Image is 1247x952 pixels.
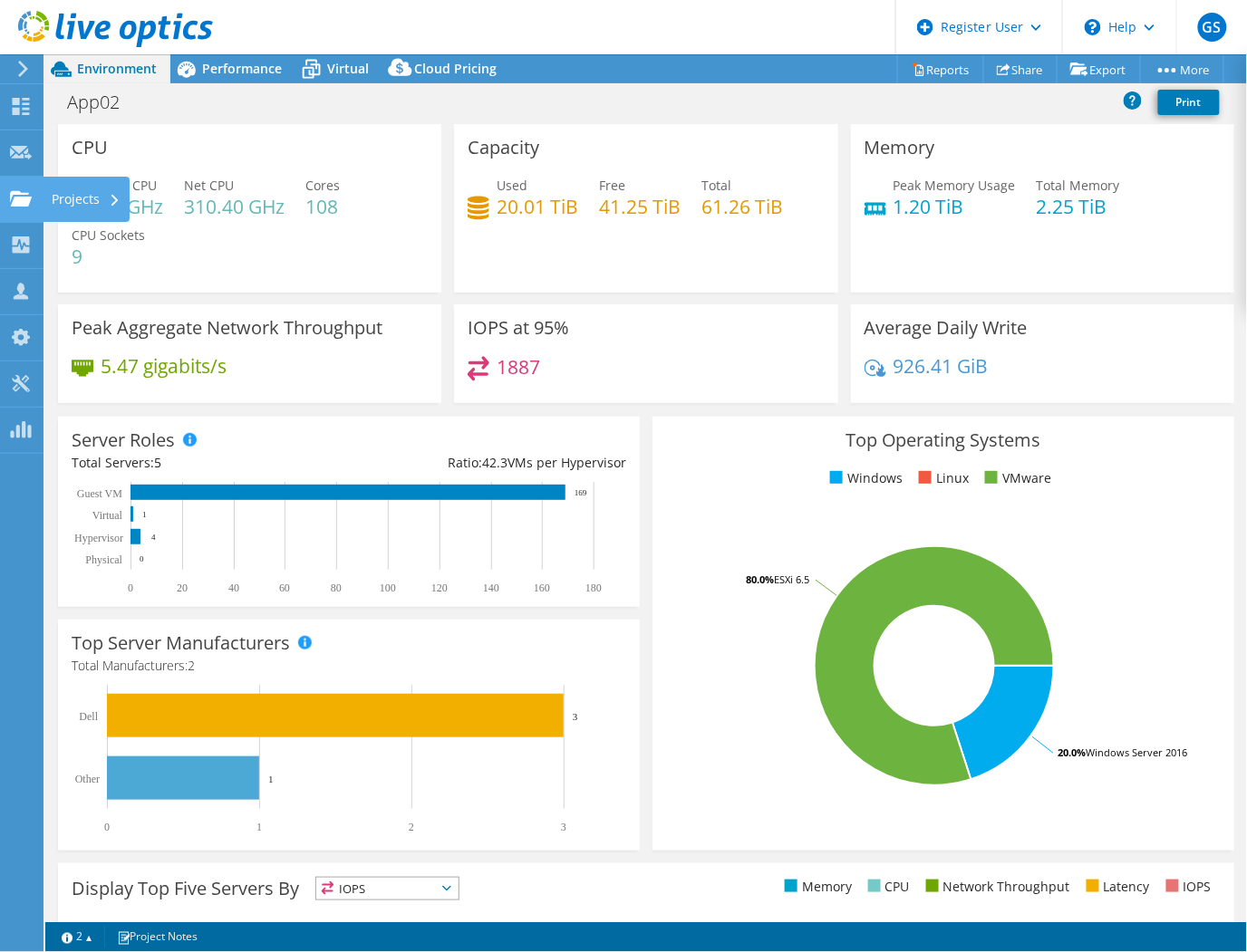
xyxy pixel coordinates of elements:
[140,554,144,563] text: 0
[279,582,290,594] text: 60
[1058,745,1087,759] tspan: 20.0%
[746,572,774,586] tspan: 80.0%
[327,60,369,77] span: Virtual
[104,926,210,948] a: Project Notes
[101,356,227,376] h4: 5.47 gigabits/s
[59,92,148,112] h1: App02
[72,453,349,473] div: Total Servers:
[268,774,274,784] text: 1
[1037,177,1120,194] span: Total Memory
[897,55,984,83] a: Reports
[865,318,1028,338] h3: Average Daily Write
[128,582,133,594] text: 0
[1085,19,1101,35] svg: \n
[72,246,145,266] h4: 9
[666,430,1221,450] h3: Top Operating Systems
[72,430,175,450] h3: Server Roles
[497,357,540,377] h4: 1887
[1087,745,1188,759] tspan: Windows Server 2016
[1057,55,1141,83] a: Export
[101,197,163,216] h4: 83 GHz
[1140,55,1224,83] a: More
[184,197,285,216] h4: 310.40 GHz
[74,532,123,544] text: Hypervisor
[599,177,625,194] span: Free
[1082,877,1150,897] li: Latency
[101,177,157,194] span: Peak CPU
[983,55,1058,83] a: Share
[142,510,147,519] text: 1
[894,356,989,376] h4: 926.41 GiB
[864,877,910,897] li: CPU
[49,926,105,948] a: 2
[774,572,809,586] tspan: ESXi 6.5
[72,226,145,244] span: CPU Sockets
[780,877,852,897] li: Memory
[331,582,342,594] text: 80
[497,197,578,216] h4: 20.01 TiB
[72,138,108,158] h3: CPU
[305,197,340,216] h4: 108
[79,710,98,723] text: Dell
[468,318,569,338] h3: IOPS at 95%
[431,582,448,594] text: 120
[72,656,626,676] h4: Total Manufacturers:
[151,533,156,542] text: 4
[77,487,122,500] text: Guest VM
[75,773,100,785] text: Other
[349,453,626,473] div: Ratio: VMs per Hypervisor
[894,197,1016,216] h4: 1.20 TiB
[497,177,527,194] span: Used
[77,60,157,77] span: Environment
[701,197,783,216] h4: 61.26 TiB
[922,877,1070,897] li: Network Throughput
[599,197,681,216] h4: 41.25 TiB
[1037,197,1120,216] h4: 2.25 TiB
[483,582,499,594] text: 140
[72,633,290,653] h3: Top Server Manufacturers
[1158,90,1220,115] a: Print
[316,878,459,899] span: IOPS
[561,821,566,833] text: 3
[865,138,935,158] h3: Memory
[585,582,602,594] text: 180
[92,509,123,522] text: Virtual
[85,553,122,566] text: Physical
[1162,877,1212,897] li: IOPS
[202,60,282,77] span: Performance
[177,582,188,594] text: 20
[981,468,1051,488] li: VMware
[826,468,903,488] li: Windows
[573,711,578,722] text: 3
[894,177,1016,194] span: Peak Memory Usage
[256,821,262,833] text: 1
[43,177,130,222] div: Projects
[701,177,731,194] span: Total
[380,582,396,594] text: 100
[184,177,234,194] span: Net CPU
[482,454,507,471] span: 42.3
[104,821,110,833] text: 0
[575,488,587,497] text: 169
[305,177,340,194] span: Cores
[1198,13,1227,42] span: GS
[414,60,497,77] span: Cloud Pricing
[409,821,414,833] text: 2
[188,657,195,674] span: 2
[72,318,382,338] h3: Peak Aggregate Network Throughput
[468,138,539,158] h3: Capacity
[534,582,550,594] text: 160
[914,468,969,488] li: Linux
[228,582,239,594] text: 40
[154,454,161,471] span: 5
